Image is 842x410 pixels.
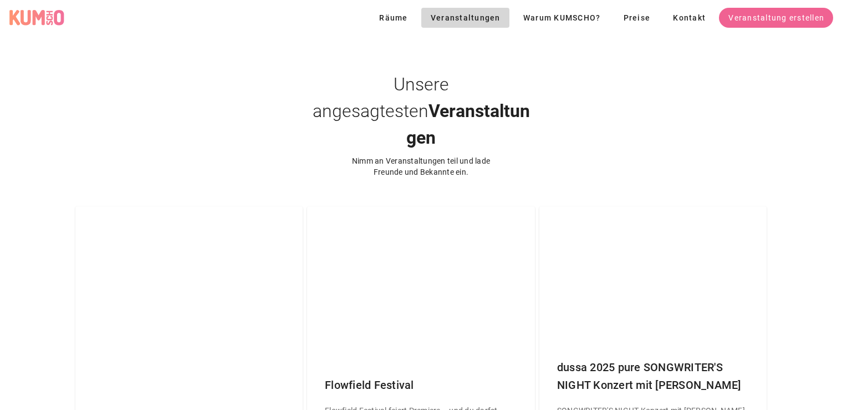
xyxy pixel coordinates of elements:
[548,350,758,403] div: dussa 2025 pure SONGWRITER'S NIGHT Konzert mit [PERSON_NAME]
[514,8,610,28] a: Warum KUMSCHO?
[430,13,501,22] span: Veranstaltungen
[310,71,532,151] h1: Veranstaltungen
[9,9,64,26] div: KUMSCHO Logo
[728,13,824,22] span: Veranstaltung erstellen
[614,8,659,28] a: Preise
[338,155,504,178] div: Nimm an Veranstaltungen teil und lade Freunde und Bekannte ein.
[421,8,509,28] a: Veranstaltungen
[719,8,833,28] a: Veranstaltung erstellen
[370,8,417,28] button: Räume
[664,8,715,28] a: Kontakt
[523,13,601,22] span: Warum KUMSCHO?
[672,13,706,22] span: Kontakt
[9,9,69,26] a: KUMSCHO Logo
[622,13,650,22] span: Preise
[370,12,421,22] a: Räume
[379,13,408,22] span: Räume
[316,367,526,403] div: Flowfield Festival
